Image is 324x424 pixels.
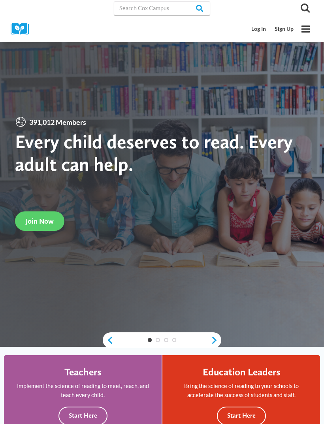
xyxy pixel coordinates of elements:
[203,366,280,378] h4: Education Leaders
[26,217,54,225] span: Join Now
[156,338,160,342] a: 2
[164,338,168,342] a: 3
[64,366,101,378] h4: Teachers
[211,336,221,345] a: next
[26,117,89,128] span: 391,012 Members
[114,1,210,15] input: Search Cox Campus
[15,211,64,231] a: Join Now
[172,338,177,342] a: 4
[15,130,293,175] strong: Every child deserves to read. Every adult can help.
[11,23,34,35] img: Cox Campus
[247,22,271,36] a: Log In
[103,336,113,345] a: previous
[148,338,152,342] a: 1
[15,381,151,400] p: Implement the science of reading to meet, reach, and teach every child.
[173,381,309,400] p: Bring the science of reading to your schools to accelerate the success of students and staff.
[270,22,298,36] a: Sign Up
[103,332,221,348] div: content slider buttons
[298,21,313,37] button: Open menu
[247,22,298,36] nav: Secondary Mobile Navigation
